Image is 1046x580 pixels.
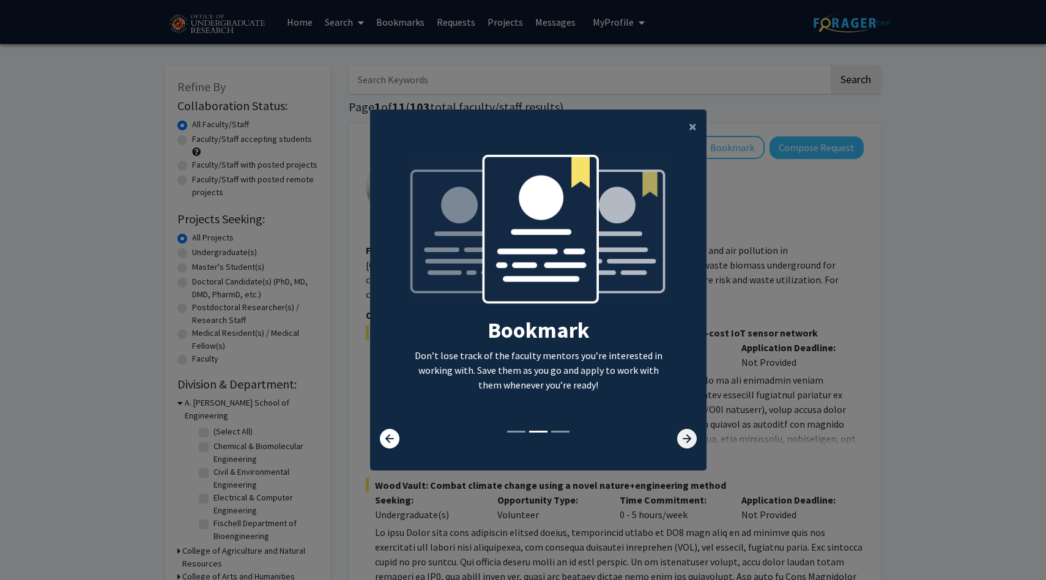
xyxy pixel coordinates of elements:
img: bookmark [408,154,669,317]
iframe: Chat [9,525,52,571]
button: Close [679,110,707,144]
p: Don’t lose track of the faculty mentors you’re interested in working with. Save them as you go an... [408,348,669,392]
span: × [689,117,697,136]
h2: Bookmark [408,317,669,343]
